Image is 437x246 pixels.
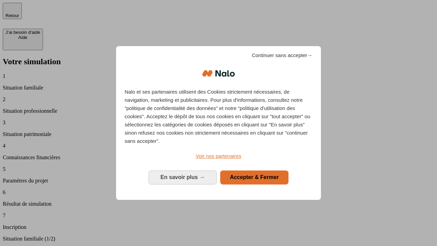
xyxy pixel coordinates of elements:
span: Voir nos partenaires [196,153,241,159]
img: Logo [202,63,235,84]
p: Nalo et ses partenaires utilisent des Cookies strictement nécessaires, de navigation, marketing e... [125,88,312,145]
span: Continuer sans accepter→ [252,51,312,59]
button: Accepter & Fermer: Accepter notre traitement des données et fermer [220,170,288,184]
a: Voir nos partenaires [125,152,312,160]
span: En savoir plus → [160,174,205,180]
span: Accepter & Fermer [230,174,279,180]
button: En savoir plus: Configurer vos consentements [149,170,217,184]
div: Bienvenue chez Nalo Gestion du consentement [116,46,321,200]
